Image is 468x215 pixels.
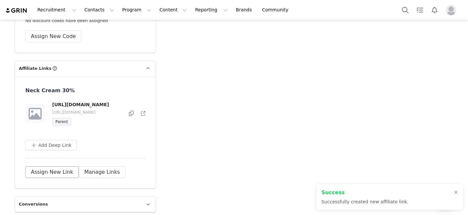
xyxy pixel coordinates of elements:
[427,3,442,17] button: Notifications
[25,140,77,150] button: Add Deep Link
[79,166,125,178] button: Manage Links
[321,198,409,205] p: Successfully created new affiliate link.
[81,3,118,17] button: Contacts
[25,31,81,42] button: Assign New Code
[258,3,295,17] a: Community
[5,7,28,14] img: grin logo
[232,3,258,17] a: Brands
[33,3,80,17] button: Recruitment
[156,3,191,17] button: Content
[52,101,122,108] h4: [URL][DOMAIN_NAME]
[19,65,51,72] span: Affiliate Links
[442,5,463,15] button: Profile
[25,87,130,95] h3: Neck Cream 30%
[118,3,155,17] button: Program
[5,5,267,12] body: Rich Text Area. Press ALT-0 for help.
[413,3,427,17] a: Tasks
[446,5,456,15] img: placeholder-profile.jpg
[52,118,71,126] span: Parent
[25,18,145,24] div: No discount codes have been assigned
[52,109,122,115] p: [URL][DOMAIN_NAME]
[398,3,412,17] button: Search
[321,189,409,196] h2: Success
[19,201,48,208] span: Conversions
[191,3,231,17] button: Reporting
[25,166,79,178] button: Assign New Link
